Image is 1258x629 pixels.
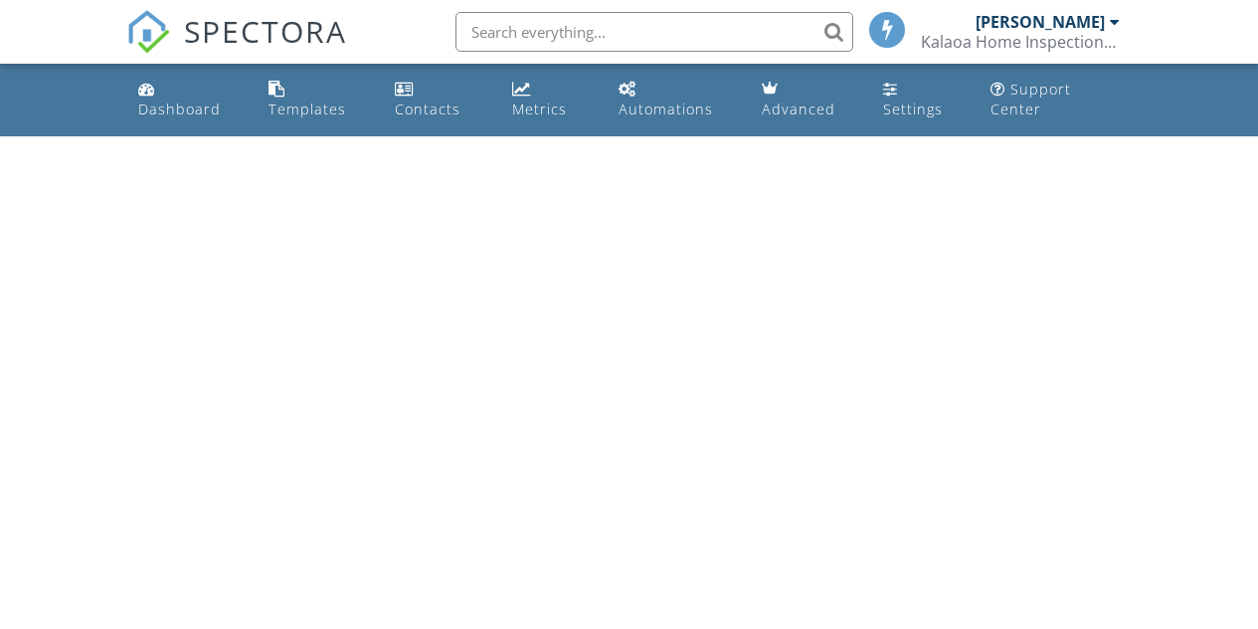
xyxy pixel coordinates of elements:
[611,72,738,128] a: Automations (Basic)
[395,100,460,118] div: Contacts
[976,12,1105,32] div: [PERSON_NAME]
[762,100,835,118] div: Advanced
[921,32,1120,52] div: Kalaoa Home Inspections llc
[990,80,1071,118] div: Support Center
[883,100,943,118] div: Settings
[619,100,713,118] div: Automations
[269,100,346,118] div: Templates
[754,72,859,128] a: Advanced
[261,72,371,128] a: Templates
[138,100,221,118] div: Dashboard
[126,10,170,54] img: The Best Home Inspection Software - Spectora
[512,100,567,118] div: Metrics
[875,72,967,128] a: Settings
[126,27,347,69] a: SPECTORA
[504,72,595,128] a: Metrics
[387,72,487,128] a: Contacts
[455,12,853,52] input: Search everything...
[184,10,347,52] span: SPECTORA
[130,72,246,128] a: Dashboard
[983,72,1128,128] a: Support Center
